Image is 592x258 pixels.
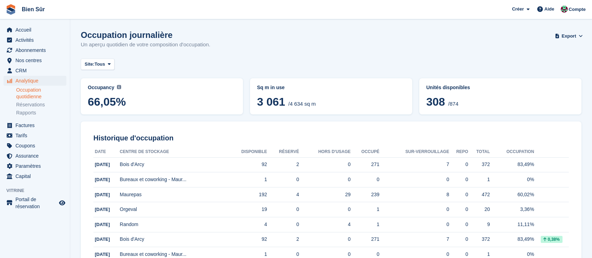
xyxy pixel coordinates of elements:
td: Orgeval [120,202,226,217]
td: 0% [490,172,534,187]
td: 0 [267,217,299,232]
div: 239 [351,191,380,198]
button: Export [556,30,581,42]
td: 1 [468,172,490,187]
div: 0 [351,176,380,183]
td: 472 [468,187,490,202]
span: Accueil [15,25,58,35]
td: 0 [267,172,299,187]
span: Factures [15,120,58,130]
th: Repo [449,146,468,158]
img: icon-info-grey-7440780725fd019a000dd9b08b2336e03edf1995a4989e88bcd33f0948082b44.svg [117,85,121,89]
a: menu [4,161,66,171]
span: Analytique [15,76,58,86]
a: Boutique d'aperçu [58,199,66,207]
h1: Occupation journalière [81,30,210,40]
td: 4 [267,187,299,202]
td: Bureaux et coworking - Maur... [120,172,226,187]
td: 372 [468,157,490,172]
div: 8 [379,191,449,198]
th: Date [93,146,120,158]
th: Total [468,146,490,158]
td: 9 [468,217,490,232]
a: menu [4,151,66,161]
span: [DATE] [95,237,110,242]
div: 7 [379,236,449,243]
span: [DATE] [95,222,110,227]
span: Site: [85,61,94,68]
span: /4 634 sq m [288,101,316,107]
a: menu [4,76,66,86]
span: /874 [448,101,458,107]
td: 0 [299,172,351,187]
td: 0 [299,202,351,217]
th: Centre de stockage [120,146,226,158]
td: 11,11% [490,217,534,232]
div: 0 [449,206,468,213]
span: 66,05% [88,95,236,108]
div: 0 [449,176,468,183]
th: Hors d'usage [299,146,351,158]
div: 0 [449,221,468,228]
span: Portail de réservation [15,196,58,210]
td: 0 [267,202,299,217]
td: Bois d'Arcy [120,157,226,172]
th: Sur-verrouillage [379,146,449,158]
a: menu [4,120,66,130]
div: 271 [351,236,380,243]
a: menu [4,171,66,181]
div: 0 [379,221,449,228]
span: Nos centres [15,55,58,65]
span: [DATE] [95,192,110,197]
button: Site: Tous [81,59,114,70]
span: Occupancy [88,85,114,90]
td: 4 [299,217,351,232]
img: Anselme Guiraud [561,6,568,13]
td: 83,49% [490,157,534,172]
a: Rapports [16,110,66,116]
td: 29 [299,187,351,202]
div: 7 [379,161,449,168]
span: Aide [544,6,554,13]
td: 4 [226,217,267,232]
span: [DATE] [95,177,110,182]
td: 20 [468,202,490,217]
a: Occupation quotidienne [16,87,66,100]
div: 0 [449,161,468,168]
td: 19 [226,202,267,217]
span: Activités [15,35,58,45]
div: 0 [379,206,449,213]
span: Paramètres [15,161,58,171]
span: Sq m in use [257,85,285,90]
td: 92 [226,232,267,247]
span: Tous [94,61,105,68]
div: 0 [449,191,468,198]
span: Capital [15,171,58,181]
td: 372 [468,232,490,247]
span: CRM [15,66,58,75]
td: 0 [299,157,351,172]
a: Bien Sûr [19,4,48,15]
a: menu [4,131,66,140]
div: 1 [351,221,380,228]
span: 308 [426,95,445,108]
span: Assurance [15,151,58,161]
img: stora-icon-8386f47178a22dfd0bd8f6a31ec36ba5ce8667c1dd55bd0f319d3a0aa187defe.svg [6,4,16,15]
span: Compte [569,6,586,13]
span: Créer [512,6,524,13]
span: [DATE] [95,252,110,257]
td: Bois d'Arcy [120,232,226,247]
abbr: Pourcentage actuel d'unités occupées ou Sur-verrouillage [426,84,574,91]
td: 92 [226,157,267,172]
th: Occupé [351,146,380,158]
td: 2 [267,232,299,247]
span: Coupons [15,141,58,151]
th: Occupation [490,146,534,158]
div: 0 [449,236,468,243]
span: Tarifs [15,131,58,140]
span: Vitrine [6,187,70,194]
td: 2 [267,157,299,172]
div: 1 [351,206,380,213]
a: menu [4,66,66,75]
a: Réservations [16,101,66,108]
